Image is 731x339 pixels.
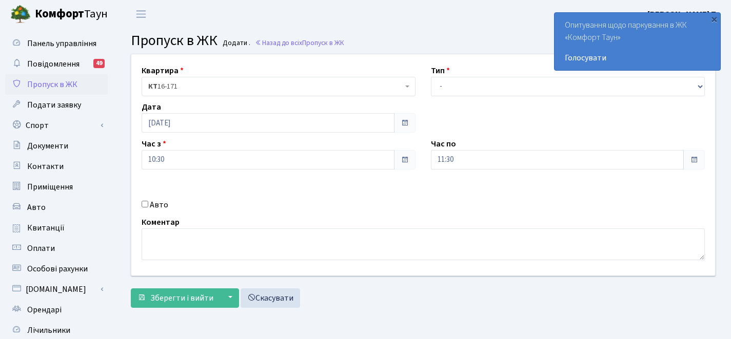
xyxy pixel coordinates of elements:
a: Назад до всіхПропуск в ЖК [255,38,344,48]
div: Опитування щодо паркування в ЖК «Комфорт Таун» [555,13,720,70]
b: [PERSON_NAME] П. [647,9,719,20]
span: Пропуск в ЖК [302,38,344,48]
a: [PERSON_NAME] П. [647,8,719,20]
span: Подати заявку [27,99,81,111]
label: Дата [142,101,161,113]
div: × [709,14,719,24]
a: Квитанції [5,218,108,238]
span: Пропуск в ЖК [27,79,77,90]
span: Повідомлення [27,58,80,70]
label: Час по [431,138,456,150]
a: Скасувати [241,288,300,308]
b: Комфорт [35,6,84,22]
label: Час з [142,138,166,150]
span: Особові рахунки [27,263,88,274]
span: Документи [27,140,68,152]
a: Контакти [5,156,108,177]
a: Оплати [5,238,108,259]
a: Повідомлення49 [5,54,108,74]
button: Переключити навігацію [128,6,154,23]
button: Зберегти і вийти [131,288,220,308]
label: Авто [150,199,168,211]
span: Зберегти і вийти [150,292,213,304]
span: Контакти [27,161,64,172]
a: Пропуск в ЖК [5,74,108,95]
span: Панель управління [27,38,96,49]
div: 49 [93,59,105,68]
a: Панель управління [5,33,108,54]
span: <b>КТ</b>&nbsp;&nbsp;&nbsp;&nbsp;16-171 [142,77,416,96]
a: Документи [5,136,108,156]
a: Голосувати [565,52,710,64]
a: Авто [5,197,108,218]
label: Тип [431,65,450,77]
span: Оплати [27,243,55,254]
img: logo.png [10,4,31,25]
span: Пропуск в ЖК [131,30,218,51]
label: Коментар [142,216,180,228]
a: Особові рахунки [5,259,108,279]
b: КТ [148,81,157,92]
label: Квартира [142,65,184,77]
span: Лічильники [27,325,70,336]
span: Квитанції [27,222,65,234]
a: [DOMAIN_NAME] [5,279,108,300]
span: <b>КТ</b>&nbsp;&nbsp;&nbsp;&nbsp;16-171 [148,81,403,92]
span: Авто [27,202,46,213]
a: Подати заявку [5,95,108,115]
span: Орендарі [27,304,62,315]
span: Приміщення [27,181,73,193]
a: Приміщення [5,177,108,197]
span: Таун [35,6,108,23]
small: Додати . [221,39,250,48]
a: Спорт [5,115,108,136]
a: Орендарі [5,300,108,320]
